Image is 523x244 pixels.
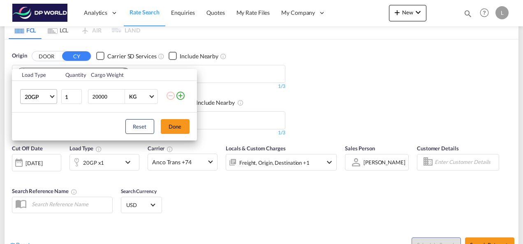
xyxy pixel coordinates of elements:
[12,69,61,81] th: Load Type
[20,89,57,104] md-select: Choose: 20GP
[91,71,161,78] div: Cargo Weight
[166,91,176,101] md-icon: icon-minus-circle-outline
[92,90,125,104] input: Enter Weight
[61,89,82,104] input: Qty
[161,119,190,134] button: Done
[129,93,137,100] div: KG
[60,69,86,81] th: Quantity
[25,93,49,101] span: 20GP
[176,91,185,101] md-icon: icon-plus-circle-outline
[125,119,154,134] button: Reset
